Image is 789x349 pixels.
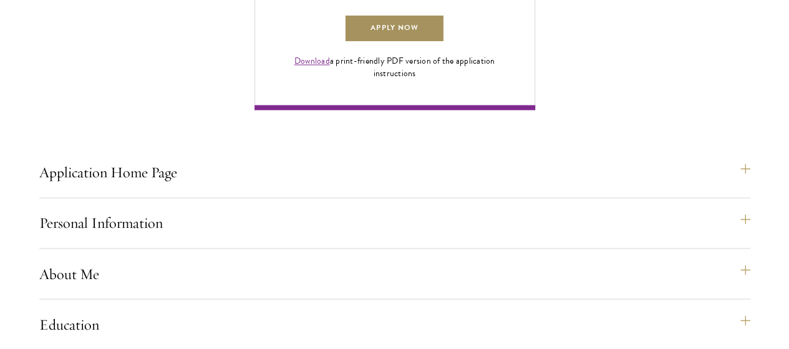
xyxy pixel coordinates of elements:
[39,309,750,339] button: Education
[39,208,750,238] button: Personal Information
[39,157,750,187] button: Application Home Page
[294,54,330,67] a: Download
[39,258,750,288] button: About Me
[344,14,444,42] a: Apply Now
[280,55,510,80] div: a print-friendly PDF version of the application instructions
